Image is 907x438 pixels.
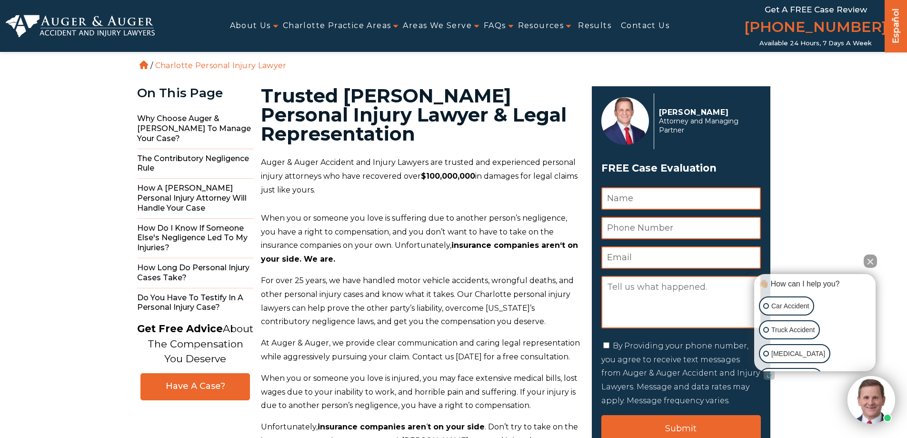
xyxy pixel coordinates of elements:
a: Resources [518,15,564,37]
span: Do You Have to Testify in a Personal Injury Case? [137,288,254,318]
a: Results [578,15,611,37]
strong: Get Free Advice [137,323,223,335]
strong: t on your side [428,422,485,431]
h1: Trusted [PERSON_NAME] Personal Injury Lawyer & Legal Representation [261,86,580,143]
div: 👋🏼 How can I help you? [757,279,873,289]
a: Home [140,61,148,69]
label: By Providing your phone number, you agree to receive text messages from Auger & Auger Accident an... [601,341,760,405]
p: [MEDICAL_DATA] [771,348,825,360]
div: On This Page [137,86,254,100]
p: Truck Accident [771,324,815,336]
a: [PHONE_NUMBER] [744,17,887,40]
p: For over 25 years, we have handled motor vehicle accidents, wrongful deaths, and other personal i... [261,274,580,329]
img: Intaker widget Avatar [847,376,895,424]
a: Charlotte Practice Areas [283,15,391,37]
p: Car Accident [771,300,809,312]
input: Email [601,246,761,269]
span: Attorney and Managing Partner [659,117,756,135]
span: How a [PERSON_NAME] Personal Injury Attorney Will Handle Your Case [137,179,254,218]
span: Have A Case? [150,381,240,392]
button: Close Intaker Chat Widget [864,255,877,268]
img: Auger & Auger Accident and Injury Lawyers Logo [6,15,155,38]
span: FREE Case Evaluation [601,159,761,177]
p: At Auger & Auger, we provide clear communication and caring legal representation while aggressive... [261,336,580,364]
span: How do I Know if Someone Else's Negligence Led to My Injuries? [137,219,254,258]
a: Areas We Serve [403,15,472,37]
p: When you or someone you love is suffering due to another person’s negligence, you have a right to... [261,212,580,266]
span: The Contributory Negligence Rule [137,149,254,179]
p: When you or someone you love is injured, you may face extensive medical bills, lost wages due to ... [261,372,580,413]
a: Open intaker chat [764,371,775,380]
span: Available 24 Hours, 7 Days a Week [759,40,872,47]
p: About The Compensation You Deserve [137,321,253,367]
input: Phone Number [601,217,761,239]
p: Auger & Auger Accident and Injury Lawyers are trusted and experienced personal injury attorneys w... [261,156,580,197]
li: Charlotte Personal Injury Lawyer [153,61,289,70]
a: Contact Us [621,15,669,37]
span: Why Choose Auger & [PERSON_NAME] to Manage Your Case? [137,109,254,149]
a: About Us [230,15,271,37]
a: FAQs [484,15,506,37]
input: Name [601,187,761,210]
a: Have A Case? [140,373,250,400]
strong: $100,000,000 [421,172,475,181]
img: Herbert Auger [601,97,649,145]
strong: insurance companies aren [318,422,426,431]
p: [PERSON_NAME] [659,108,756,117]
span: How Long do Personal Injury Cases Take? [137,258,254,288]
span: Get a FREE Case Review [765,5,867,14]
